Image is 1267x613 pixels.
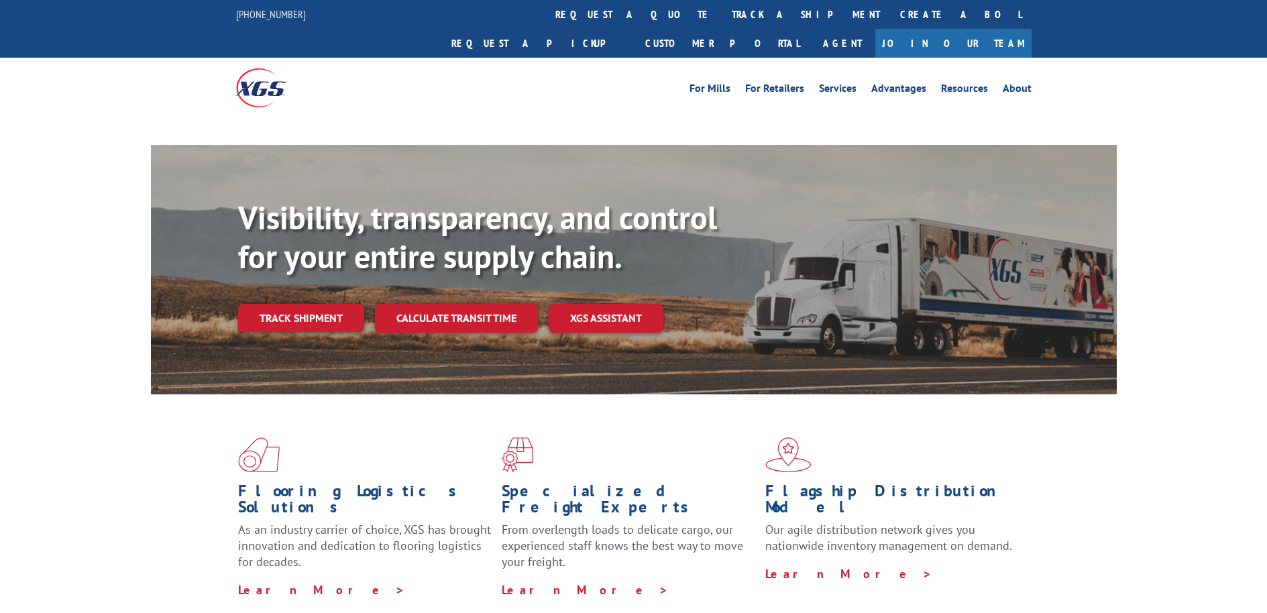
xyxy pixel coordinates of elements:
[441,29,635,58] a: Request a pickup
[941,83,988,98] a: Resources
[810,29,875,58] a: Agent
[635,29,810,58] a: Customer Portal
[502,483,755,522] h1: Specialized Freight Experts
[875,29,1032,58] a: Join Our Team
[236,7,306,21] a: [PHONE_NUMBER]
[238,483,492,522] h1: Flooring Logistics Solutions
[502,582,669,598] a: Learn More >
[819,83,857,98] a: Services
[871,83,926,98] a: Advantages
[238,197,717,277] b: Visibility, transparency, and control for your entire supply chain.
[1003,83,1032,98] a: About
[765,483,1019,522] h1: Flagship Distribution Model
[502,437,533,472] img: xgs-icon-focused-on-flooring-red
[549,304,663,333] a: XGS ASSISTANT
[765,437,812,472] img: xgs-icon-flagship-distribution-model-red
[238,304,364,332] a: Track shipment
[238,522,491,569] span: As an industry carrier of choice, XGS has brought innovation and dedication to flooring logistics...
[375,304,538,333] a: Calculate transit time
[745,83,804,98] a: For Retailers
[690,83,730,98] a: For Mills
[502,522,755,581] p: From overlength loads to delicate cargo, our experienced staff knows the best way to move your fr...
[765,522,1012,553] span: Our agile distribution network gives you nationwide inventory management on demand.
[238,582,405,598] a: Learn More >
[238,437,280,472] img: xgs-icon-total-supply-chain-intelligence-red
[765,566,932,581] a: Learn More >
